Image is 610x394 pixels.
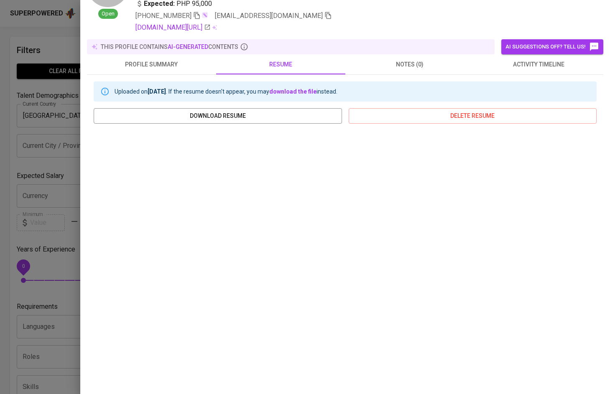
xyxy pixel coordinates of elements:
span: resume [221,59,340,70]
img: magic_wand.svg [202,12,208,18]
span: activity timeline [479,59,598,70]
b: [DATE] [148,88,166,95]
span: delete resume [355,111,590,121]
iframe: bcafaa45cdaa351b00e1e6bb3aa3024c.pdf [94,130,597,381]
span: AI suggestions off? Tell us! [505,42,599,52]
span: Open [98,10,118,18]
span: [EMAIL_ADDRESS][DOMAIN_NAME] [215,12,323,20]
button: delete resume [349,108,597,124]
span: notes (0) [350,59,470,70]
button: AI suggestions off? Tell us! [501,39,603,54]
span: [PHONE_NUMBER] [135,12,191,20]
button: download resume [94,108,342,124]
p: this profile contains contents [101,43,238,51]
div: Uploaded on . If the resume doesn't appear, you may instead. [115,84,337,99]
a: [DOMAIN_NAME][URL] [135,23,211,33]
span: profile summary [92,59,211,70]
a: download the file [269,88,316,95]
span: AI-generated [168,43,208,50]
span: download resume [100,111,335,121]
